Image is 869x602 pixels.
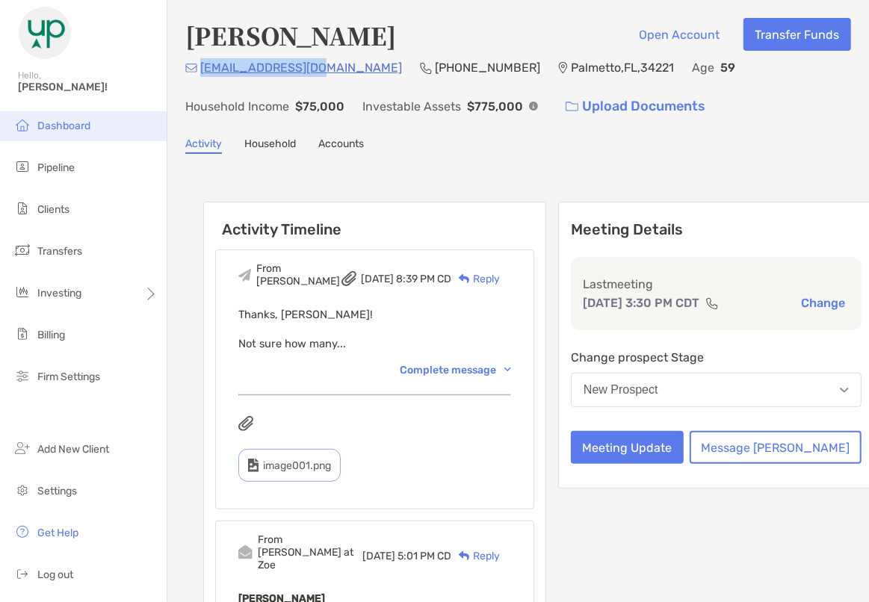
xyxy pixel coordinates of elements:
img: Event icon [238,545,253,559]
h6: Activity Timeline [204,202,545,238]
p: [DATE] 3:30 PM CDT [583,294,699,312]
img: Reply icon [459,274,470,284]
span: image001.png [263,459,331,472]
button: Message [PERSON_NAME] [690,431,862,464]
span: [DATE] [361,273,394,285]
span: Settings [37,485,77,497]
a: Accounts [318,137,364,154]
img: dashboard icon [13,116,31,134]
button: New Prospect [571,373,862,407]
h4: [PERSON_NAME] [185,18,396,52]
p: 59 [720,58,735,77]
span: Log out [37,568,73,581]
span: Firm Settings [37,370,100,383]
p: $775,000 [467,97,523,116]
span: Investing [37,287,81,300]
div: New Prospect [584,383,658,397]
span: Billing [37,329,65,341]
img: button icon [566,102,578,112]
button: Open Account [628,18,732,51]
span: Transfers [37,245,82,258]
p: [PHONE_NUMBER] [435,58,540,77]
img: Info Icon [529,102,538,111]
span: Dashboard [37,120,90,132]
p: Investable Assets [362,97,461,116]
span: 8:39 PM CD [396,273,451,285]
span: Pipeline [37,161,75,174]
p: Change prospect Stage [571,348,862,367]
div: Reply [451,548,500,564]
img: Open dropdown arrow [840,388,849,393]
span: [PERSON_NAME]! [18,81,158,93]
span: Thanks, [PERSON_NAME]! [238,308,373,321]
img: Location Icon [558,62,568,74]
img: logout icon [13,565,31,583]
span: [DATE] [362,550,395,562]
button: Meeting Update [571,431,684,464]
button: Change [797,295,850,311]
span: Clients [37,203,69,216]
span: Add New Client [37,443,109,456]
img: type [248,459,259,472]
div: Complete message [400,364,511,376]
img: attachment [341,271,356,286]
p: $75,000 [295,97,344,116]
p: Household Income [185,97,289,116]
a: Activity [185,137,222,154]
img: settings icon [13,481,31,499]
img: Phone Icon [420,62,432,74]
img: pipeline icon [13,158,31,176]
img: attachments [238,416,253,431]
img: add_new_client icon [13,439,31,457]
a: Household [244,137,296,154]
p: Last meeting [583,275,850,294]
p: Meeting Details [571,220,862,239]
img: transfers icon [13,241,31,259]
img: Event icon [238,269,251,282]
img: investing icon [13,283,31,301]
img: get-help icon [13,523,31,541]
img: Zoe Logo [18,6,72,60]
img: billing icon [13,325,31,343]
img: firm-settings icon [13,367,31,385]
img: clients icon [13,199,31,217]
div: Reply [451,271,500,287]
span: 5:01 PM CD [398,550,451,562]
div: From [PERSON_NAME] [256,262,341,288]
a: Upload Documents [556,90,715,122]
p: [EMAIL_ADDRESS][DOMAIN_NAME] [200,58,402,77]
span: Get Help [37,527,78,539]
img: Reply icon [459,551,470,561]
p: Palmetto , FL , 34221 [571,58,674,77]
p: Age [692,58,714,77]
div: From [PERSON_NAME] at Zoe [258,533,362,571]
button: Transfer Funds [743,18,851,51]
img: Email Icon [185,63,197,72]
img: Chevron icon [504,367,511,372]
span: Not sure how many... [238,337,346,350]
img: communication type [705,297,719,309]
